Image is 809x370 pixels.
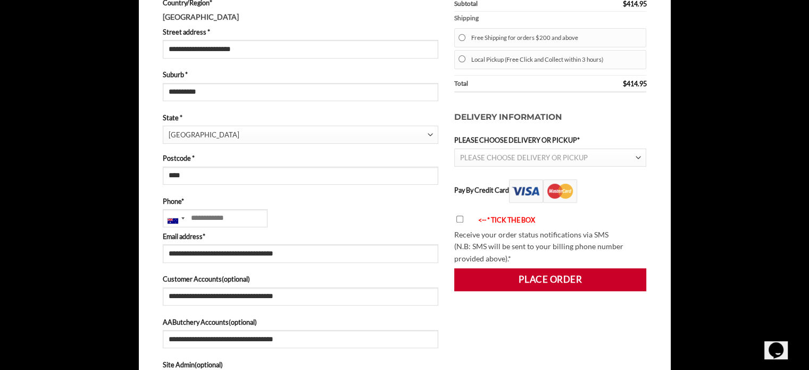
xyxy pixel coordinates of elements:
font: <-- * TICK THE BOX [478,216,535,224]
label: Postcode [163,153,438,163]
label: State [163,112,438,123]
span: (optional) [195,360,223,369]
img: Pay By Credit Card [509,179,577,203]
label: Local Pickup (Free Click and Collect within 3 hours) [471,53,641,67]
label: Site Admin [163,359,438,370]
strong: [GEOGRAPHIC_DATA] [163,12,239,21]
label: PLEASE CHOOSE DELIVERY OR PICKUP [454,135,647,145]
p: Receive your order status notifications via SMS (N.B: SMS will be sent to your billing phone numb... [454,229,647,265]
label: Email address [163,231,438,242]
span: New South Wales [169,126,428,144]
bdi: 414.95 [622,79,646,88]
span: (optional) [229,318,257,326]
label: Customer Accounts [163,274,438,284]
th: Shipping [454,12,647,25]
h3: Delivery Information [454,100,647,135]
label: Phone [163,196,438,207]
label: AAButchery Accounts [163,317,438,327]
label: Suburb [163,69,438,80]
div: Australia: +61 [163,210,188,227]
th: Total [454,76,582,93]
img: arrow-blink.gif [469,217,478,224]
button: Place order [454,268,647,291]
span: (optional) [222,275,250,283]
span: $ [622,79,626,88]
span: State [163,126,438,144]
label: Free Shipping for orders $200 and above [471,31,641,45]
label: Pay By Credit Card [454,186,577,194]
input: <-- * TICK THE BOX [456,216,463,223]
span: PLEASE CHOOSE DELIVERY OR PICKUP [460,153,588,162]
label: Street address [163,27,438,37]
iframe: chat widget [764,327,798,359]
